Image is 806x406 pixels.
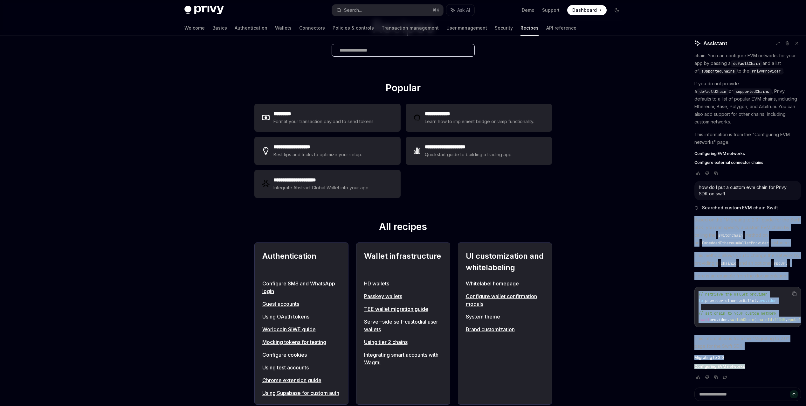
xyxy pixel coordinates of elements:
a: Connectors [299,20,325,36]
h2: Popular [254,82,552,96]
p: This method allows you to change the network by providing a and an optional . [694,252,801,267]
div: Format your transaction payload to send tokens. [273,118,375,125]
h2: Wallet infrastructure [364,250,442,273]
a: Configuring EVM networks [694,151,801,156]
span: chainId [721,261,736,266]
a: Mocking tokens for testing [262,338,341,346]
div: Learn how to implement bridge onramp functionality. [425,118,536,125]
div: how do I put a custom evm chain for Privy SDK on swift [699,184,796,197]
a: Configure external connector chains [694,160,801,165]
span: = [723,298,725,303]
span: PrivyProvider [752,69,781,74]
a: **** ****Format your transaction payload to send tokens. [254,104,401,132]
a: **** **** ***Learn how to implement bridge onramp functionality. [406,104,552,132]
span: defaultChain [699,89,726,94]
a: Welcome [184,20,205,36]
span: Configure external connector chains [694,160,763,165]
a: Configuring EVM networks [694,364,801,369]
div: Integrate Abstract Global Wallet into your app. [273,184,370,192]
span: provider. [710,317,730,322]
button: Toggle dark mode [612,5,622,15]
a: Chrome extension guide [262,376,341,384]
span: Assistant [703,39,727,47]
a: Authentication [235,20,267,36]
button: Copy the contents from the code block [790,290,798,298]
span: : [772,317,774,322]
a: Support [542,7,560,13]
span: Dashboard [572,7,597,13]
span: provider [705,298,723,303]
span: // retrieve the wallet provider [699,292,768,297]
a: Configure wallet confirmation modals [466,292,544,308]
button: Searched custom EVM chain Swift [694,205,801,211]
a: Server-side self-custodial user wallets [364,318,442,333]
p: Privy is compatible with any EVM-compatible chain. You can configure EVM networks for your app by... [694,44,801,75]
h2: Authentication [262,250,341,273]
a: Demo [522,7,534,13]
span: ( [754,317,756,322]
p: This information is from the "Migrating to 2.0" page for the Swift SDK. [694,335,801,350]
span: // set chain to your custom network [699,311,776,316]
a: Basics [212,20,227,36]
a: Security [495,20,513,36]
span: switchChain [730,317,754,322]
span: 12345 [774,317,785,322]
a: Worldcoin SIWE guide [262,325,341,333]
p: This information is from the "Configuring EVM networks" page. [694,131,801,146]
div: Search... [344,6,362,14]
div: Quickstart guide to building a trading app. [425,151,513,158]
a: Using test accounts [262,364,341,371]
button: Search...⌘K [332,4,443,16]
span: rpcUrl [788,317,801,322]
a: Transaction management [382,20,439,36]
p: Based on the "Migrating to 2.0" guide for the Swift SDK, you can specify a custom EVM chain by ca... [694,216,801,247]
a: Recipes [520,20,539,36]
span: switchChain [718,233,743,238]
span: chainId [756,317,772,322]
a: Migrating to 2.0 [694,355,801,360]
button: Ask AI [446,4,474,16]
a: Configure cookies [262,351,341,359]
span: Migrating to 2.0 [694,355,724,360]
span: supportedChains [701,69,735,74]
a: Using tier 2 chains [364,338,442,346]
span: await [699,317,710,322]
a: API reference [546,20,576,36]
a: Integrating smart accounts with Wagmi [364,351,442,366]
span: Configuring EVM networks [694,151,745,156]
p: Here is an example from the documentation: [694,272,801,280]
h2: UI customization and whitelabeling [466,250,544,273]
a: Whitelabel homepage [466,280,544,287]
span: ⌘ K [433,8,439,13]
span: supportedChains [736,89,769,94]
span: Ask AI [457,7,470,13]
a: Dashboard [567,5,607,15]
span: , [785,317,788,322]
a: Using Supabase for custom auth [262,389,341,397]
a: HD wallets [364,280,442,287]
h2: All recipes [254,221,552,235]
a: TEE wallet migration guide [364,305,442,313]
img: dark logo [184,6,224,15]
span: EmbeddedEthereumWalletProvider [702,241,769,246]
button: Send message [790,390,798,398]
span: defaultChain [733,61,760,66]
a: Wallets [275,20,292,36]
p: If you do not provide a or , Privy defaults to a list of popular EVM chains, including Ethereum, ... [694,80,801,126]
span: ethereumWallet. [725,298,759,303]
span: rpcUrl [774,261,787,266]
span: let [699,298,705,303]
span: provider [759,298,776,303]
span: Configuring EVM networks [694,364,745,369]
a: System theme [466,313,544,320]
a: User management [446,20,487,36]
a: Brand customization [466,325,544,333]
a: Configure SMS and WhatsApp login [262,280,341,295]
div: Best tips and tricks to optimize your setup. [273,151,363,158]
a: Passkey wallets [364,292,442,300]
span: Searched custom EVM chain Swift [702,205,778,211]
a: Guest accounts [262,300,341,308]
a: Policies & controls [333,20,374,36]
a: Using OAuth tokens [262,313,341,320]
